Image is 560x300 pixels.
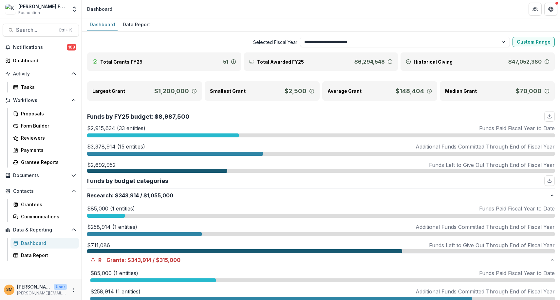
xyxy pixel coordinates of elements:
p: Average Grant [327,88,362,94]
p: Largest Grant [92,88,125,94]
button: More [70,286,78,294]
div: Payments [21,147,74,153]
button: Partners [529,3,542,16]
a: Payments [10,145,79,155]
p: $1,200,000 [154,87,189,95]
a: Grantee Reports [10,157,79,168]
div: Proposals [21,110,74,117]
p: $258,914 (1 entities) [90,288,140,295]
button: Search... [3,24,79,37]
a: Reviewers [10,132,79,143]
a: Tasks [10,82,79,92]
a: Proposals [10,108,79,119]
button: Open Workflows [3,95,79,106]
p: Additional Funds Committed Through End of Fiscal Year [416,223,555,231]
span: Documents [13,173,68,178]
button: R - Grants:$343,914/$315,000 [87,253,555,267]
div: Grantees [21,201,74,208]
button: download [544,111,555,122]
nav: breadcrumb [84,4,115,14]
img: Kapor Foundation [5,4,16,14]
button: Notifications108 [3,42,79,52]
a: Communications [10,211,79,222]
a: Data Report [120,18,153,31]
span: Notifications [13,45,67,50]
p: Total Grants FY25 [100,58,142,65]
div: Reviewers [21,134,74,141]
div: [PERSON_NAME] Foundation [18,3,67,10]
span: Workflows [13,98,68,103]
button: Research:$343,914/$1,055,000 [87,189,555,202]
p: Funds Paid Fiscal Year to Date [479,205,555,212]
button: Open Contacts [3,186,79,196]
p: Funds by budget categories [87,176,168,185]
span: $343,914 [115,191,139,199]
p: Funds Left to Give Out Through End of Fiscal Year [429,161,555,169]
p: Median Grant [445,88,477,94]
button: Custom Range [513,37,555,47]
button: Open Documents [3,170,79,181]
p: Historical Giving [414,58,453,65]
p: $148,404 [396,87,424,95]
div: Dashboard [13,57,74,64]
span: $343,914 [127,256,151,264]
div: Data Report [120,20,153,29]
button: Get Help [544,3,557,16]
p: Additional Funds Committed Through End of Fiscal Year [416,288,555,295]
p: $2,692,952 [87,161,116,169]
a: Dashboard [10,238,79,249]
div: Dashboard [21,240,74,247]
p: $3,378,914 (15 entities) [87,143,145,150]
span: / [140,191,142,199]
div: Dashboard [87,20,118,29]
a: Data Report [10,250,79,261]
a: Dashboard [87,18,118,31]
p: Funds Paid Fiscal Year to Date [479,124,555,132]
p: Smallest Grant [210,88,246,94]
p: $6,294,548 [354,58,385,66]
p: $258,914 (1 entities) [87,223,137,231]
div: Grantee Reports [21,159,74,166]
span: Contacts [13,189,68,194]
span: Selected Fiscal Year [87,39,297,46]
p: User [54,284,67,290]
div: Ctrl + K [57,27,73,34]
p: Funds Paid Fiscal Year to Date [479,269,555,277]
p: $2,915,634 (33 entities) [87,124,145,132]
div: Dashboard [87,6,112,12]
div: Communications [21,213,74,220]
p: Funds Left to Give Out Through End of Fiscal Year [429,241,555,249]
p: Additional Funds Committed Through End of Fiscal Year [416,143,555,150]
button: Open entity switcher [70,3,79,16]
p: Funds by FY25 budget: $8,987,500 [87,112,190,121]
button: download [544,175,555,186]
div: Tasks [21,84,74,90]
span: Foundation [18,10,40,16]
div: Subina Mahal [6,288,12,292]
p: $70,000 [516,87,542,95]
p: Research : $1,055,000 [87,191,550,199]
p: 51 [223,58,228,66]
p: $85,000 (1 entities) [90,269,138,277]
a: Form Builder [10,120,79,131]
p: [PERSON_NAME] [17,283,51,290]
div: Data Report [21,252,74,259]
a: Grantees [10,199,79,210]
a: Dashboard [3,55,79,66]
span: Search... [16,27,55,33]
button: Open Activity [3,69,79,79]
div: Form Builder [21,122,74,129]
span: / [153,256,155,264]
span: Data & Reporting [13,227,68,233]
p: [PERSON_NAME][EMAIL_ADDRESS][PERSON_NAME][DOMAIN_NAME] [17,290,67,296]
p: $2,500 [285,87,307,95]
button: Open Data & Reporting [3,225,79,235]
p: $711,086 [87,241,110,249]
span: 108 [67,44,76,50]
p: $85,000 (1 entities) [87,205,135,212]
p: $47,052,380 [508,58,542,66]
p: R - Grants : $315,000 [90,256,550,264]
span: Activity [13,71,68,77]
p: Total Awarded FY25 [257,58,304,65]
